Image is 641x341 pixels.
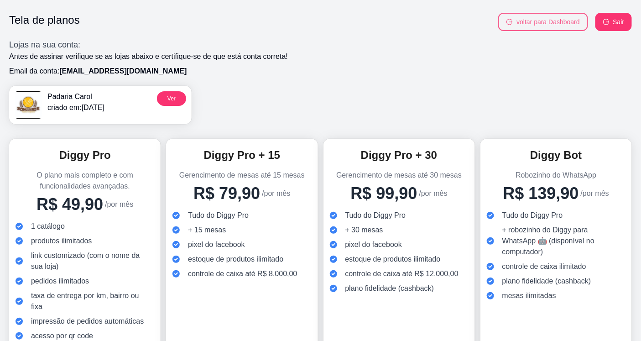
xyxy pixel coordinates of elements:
p: O plano mais completo e com funcionalidades avançadas. [15,170,155,192]
h3: Lojas na sua conta: [9,38,632,51]
p: /por mês [105,199,133,210]
span: produtos ilimitados [31,236,92,247]
h1: Tela de planos [9,13,80,31]
span: taxa de entrega por km, bairro ou fixa [31,290,148,312]
button: logoutSair [595,13,632,31]
span: + robozinho do Diggy para WhatsApp 🤖 (disponível no computador) [502,225,619,257]
img: menu logo [15,91,42,119]
span: plano fidelidade (cashback) [345,283,434,294]
span: Tudo do Diggy Pro [345,210,406,221]
span: estoque de produtos ilimitado [345,254,441,265]
p: /por mês [262,188,290,199]
span: estoque de produtos ilimitado [188,254,283,265]
h3: Diggy Pro [15,148,155,163]
span: mesas ilimitadas [502,290,556,301]
span: pixel do facebook [188,239,245,250]
p: Email da conta: [9,66,632,77]
span: controle de caixa até R$ 12.000,00 [345,268,459,279]
p: Robozinho do WhatsApp [486,170,626,181]
button: Ver [157,91,186,106]
span: plano fidelidade (cashback) [502,276,591,287]
span: pixel do facebook [345,239,402,250]
span: link customizado (com o nome da sua loja) [31,250,148,272]
p: criado em: [DATE] [47,102,104,113]
p: Antes de assinar verifique se as lojas abaixo e certifique-se de que está conta correta! [9,51,632,62]
p: Gerencimento de mesas até 30 mesas [329,170,469,181]
span: Tudo do Diggy Pro [188,210,249,221]
h4: R$ 49,90 [36,195,103,214]
a: menu logoPadaria Carolcriado em:[DATE]Ver [9,86,192,124]
span: controle de caixa até R$ 8.000,00 [188,268,297,279]
span: logout [506,19,513,25]
span: Tudo do Diggy Pro [502,210,563,221]
h3: Diggy Pro + 15 [172,148,312,163]
button: logoutvoltar para Dashboard [498,13,588,31]
span: 1 catálogo [31,221,65,232]
p: /por mês [581,188,609,199]
h3: Diggy Bot [486,148,626,163]
h4: R$ 99,90 [350,184,417,203]
p: Padaria Carol [47,91,104,102]
span: controle de caixa ilimitado [502,261,586,272]
p: Gerencimento de mesas até 15 mesas [172,170,312,181]
h4: R$ 139,90 [503,184,579,203]
p: /por mês [419,188,448,199]
h3: Diggy Pro + 30 [329,148,469,163]
span: impressão de pedidos automáticas [31,316,144,327]
span: logout [603,19,610,25]
span: pedidos ilimitados [31,276,89,287]
span: + 15 mesas [188,225,226,236]
span: + 30 mesas [345,225,383,236]
h4: R$ 79,90 [193,184,260,203]
span: [EMAIL_ADDRESS][DOMAIN_NAME] [59,67,187,75]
